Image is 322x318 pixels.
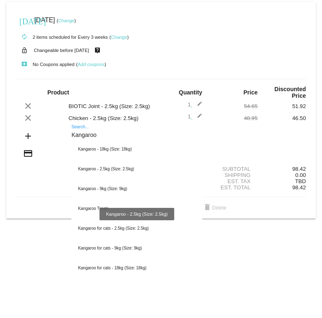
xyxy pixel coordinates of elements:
[16,62,74,67] small: No Coupons applied
[71,238,202,258] div: Kangaroo for cats - 9kg (Size: 9kg)
[23,131,33,141] mat-icon: add
[209,172,258,178] div: Shipping
[16,35,108,40] small: 2 items scheduled for Every 3 weeks
[275,86,306,99] strong: Discounted Price
[19,32,29,42] mat-icon: autorenew
[202,203,212,213] mat-icon: delete
[23,101,33,111] mat-icon: clear
[71,159,202,179] div: Kangaroo - 2.5kg (Size: 2.5kg)
[192,113,202,123] mat-icon: edit
[64,115,161,121] div: Chicken - 2.5kg (Size: 2.5kg)
[92,45,102,56] mat-icon: live_help
[244,89,258,96] strong: Price
[71,139,202,159] div: Kangaroo - 18kg (Size: 18kg)
[196,200,233,215] button: Delete
[295,172,306,178] span: 0.00
[295,178,306,184] span: TBD
[71,219,202,238] div: Kangaroo for cats - 2.5kg (Size: 2.5kg)
[109,35,129,40] small: ( )
[19,16,29,26] mat-icon: [DATE]
[258,115,306,121] div: 46.50
[23,148,33,158] mat-icon: credit_card
[209,115,258,121] div: 48.95
[19,59,29,69] mat-icon: local_play
[209,166,258,172] div: Subtotal
[202,205,227,211] span: Delete
[188,113,202,120] span: 1
[47,89,69,96] strong: Product
[19,45,29,56] mat-icon: lock_open
[71,258,202,278] div: Kangaroo for cats - 18kg (Size: 18kg)
[71,132,202,139] input: Search...
[258,166,306,172] div: 98.42
[209,184,258,191] div: Est. Total
[209,103,258,109] div: 54.65
[64,103,161,109] div: BIOTIC Joint - 2.5kg (Size: 2.5kg)
[292,184,306,191] span: 98.42
[188,101,202,108] span: 1
[71,179,202,199] div: Kangaroo - 9kg (Size: 9kg)
[23,113,33,123] mat-icon: clear
[78,62,104,67] a: Add coupons
[76,62,106,67] small: ( )
[192,101,202,111] mat-icon: edit
[209,178,258,184] div: Est. Tax
[258,103,306,109] div: 51.92
[57,18,76,23] small: ( )
[111,35,127,40] a: Change
[179,89,202,96] strong: Quantity
[71,199,202,219] div: Kangaroo Treats
[58,18,74,23] a: Change
[34,48,89,53] small: Changeable before [DATE]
